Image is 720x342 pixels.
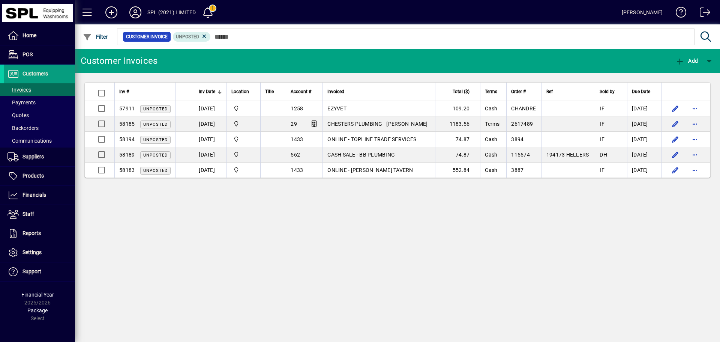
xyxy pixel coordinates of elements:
[22,51,33,57] span: POS
[119,136,135,142] span: 58194
[440,87,476,96] div: Total ($)
[126,33,168,41] span: Customer Invoice
[4,262,75,281] a: Support
[435,147,480,163] td: 74.87
[600,105,604,111] span: IF
[511,105,536,111] span: CHANDRE
[231,120,256,128] span: SPL (2021) Limited
[123,6,147,19] button: Profile
[327,152,395,158] span: CASH SALE - BB PLUMBING
[4,186,75,205] a: Financials
[689,118,701,130] button: More options
[622,6,663,18] div: [PERSON_NAME]
[7,87,31,93] span: Invoices
[627,101,661,116] td: [DATE]
[435,116,480,132] td: 1183.56
[511,87,537,96] div: Order #
[4,122,75,134] a: Backorders
[22,173,44,179] span: Products
[99,6,123,19] button: Add
[199,87,222,96] div: Inv Date
[689,102,701,115] button: More options
[231,87,256,96] div: Location
[22,32,36,38] span: Home
[689,164,701,176] button: More options
[22,71,48,77] span: Customers
[4,167,75,185] a: Products
[231,151,256,159] span: SPL (2021) Limited
[119,105,135,111] span: 57911
[673,54,700,68] button: Add
[627,163,661,178] td: [DATE]
[327,87,344,96] span: Invoiced
[511,167,523,173] span: 3887
[485,121,499,127] span: Terms
[143,168,168,173] span: Unposted
[194,147,226,163] td: [DATE]
[231,135,256,143] span: SPL (2021) Limited
[22,249,42,255] span: Settings
[22,268,41,274] span: Support
[119,167,135,173] span: 58183
[4,45,75,64] a: POS
[435,101,480,116] td: 109.20
[143,153,168,158] span: Unposted
[627,116,661,132] td: [DATE]
[511,121,533,127] span: 2617489
[291,121,297,127] span: 29
[327,136,416,142] span: ONLINE - TOPLINE TRADE SERVICES
[291,87,311,96] span: Account #
[511,136,523,142] span: 3894
[546,152,589,158] span: 194173 HELLERS
[22,154,44,160] span: Suppliers
[485,87,497,96] span: Terms
[173,32,211,42] mat-chip: Customer Invoice Status: Unposted
[81,30,110,44] button: Filter
[21,292,54,298] span: Financial Year
[291,152,300,158] span: 562
[143,122,168,127] span: Unposted
[199,87,215,96] span: Inv Date
[194,101,226,116] td: [DATE]
[27,307,48,313] span: Package
[669,149,681,161] button: Edit
[119,121,135,127] span: 58185
[600,87,615,96] span: Sold by
[119,152,135,158] span: 58189
[291,136,303,142] span: 1433
[265,87,281,96] div: Title
[669,133,681,145] button: Edit
[194,132,226,147] td: [DATE]
[4,134,75,147] a: Communications
[694,2,711,26] a: Logout
[511,152,530,158] span: 115574
[83,34,108,40] span: Filter
[4,224,75,243] a: Reports
[81,55,157,67] div: Customer Invoices
[4,26,75,45] a: Home
[291,105,303,111] span: 1258
[4,205,75,224] a: Staff
[675,58,698,64] span: Add
[600,136,604,142] span: IF
[632,87,657,96] div: Due Date
[670,2,687,26] a: Knowledge Base
[7,99,36,105] span: Payments
[435,132,480,147] td: 74.87
[453,87,469,96] span: Total ($)
[194,116,226,132] td: [DATE]
[231,104,256,113] span: SPL (2021) Limited
[485,167,497,173] span: Cash
[22,230,41,236] span: Reports
[627,132,661,147] td: [DATE]
[291,87,318,96] div: Account #
[327,87,430,96] div: Invoiced
[600,87,622,96] div: Sold by
[22,211,34,217] span: Staff
[231,166,256,174] span: SPL (2021) Limited
[327,105,346,111] span: EZYVET
[4,83,75,96] a: Invoices
[669,164,681,176] button: Edit
[689,149,701,161] button: More options
[485,136,497,142] span: Cash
